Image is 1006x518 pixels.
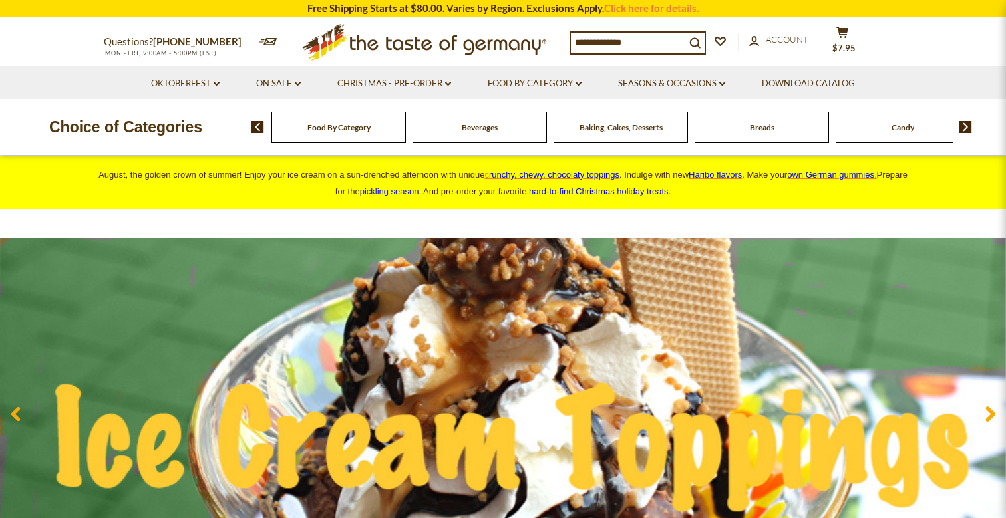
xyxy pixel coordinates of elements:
a: Oktoberfest [151,76,220,91]
a: Candy [892,122,914,132]
a: hard-to-find Christmas holiday treats [529,186,669,196]
img: previous arrow [251,121,264,133]
a: Haribo flavors [689,170,742,180]
a: own German gummies. [787,170,876,180]
a: [PHONE_NUMBER] [153,35,242,47]
a: Christmas - PRE-ORDER [337,76,451,91]
a: Food By Category [488,76,582,91]
a: Seasons & Occasions [618,76,725,91]
a: Baking, Cakes, Desserts [580,122,663,132]
button: $7.95 [822,26,862,59]
span: Account [766,34,808,45]
a: Download Catalog [762,76,855,91]
span: $7.95 [832,43,856,53]
a: On Sale [256,76,301,91]
p: Questions? [104,33,251,51]
img: next arrow [959,121,972,133]
span: . [529,186,671,196]
span: MON - FRI, 9:00AM - 5:00PM (EST) [104,49,217,57]
span: own German gummies [787,170,874,180]
a: crunchy, chewy, chocolaty toppings [484,170,619,180]
a: Breads [750,122,774,132]
span: runchy, chewy, chocolaty toppings [489,170,619,180]
a: pickling season [360,186,419,196]
a: Account [749,33,808,47]
span: August, the golden crown of summer! Enjoy your ice cream on a sun-drenched afternoon with unique ... [98,170,908,196]
a: Food By Category [307,122,371,132]
a: Click here for details. [604,2,699,14]
a: Beverages [462,122,498,132]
